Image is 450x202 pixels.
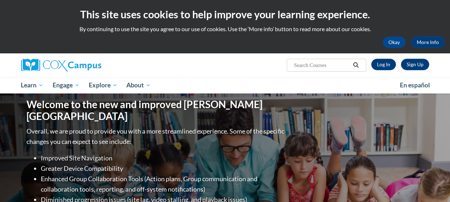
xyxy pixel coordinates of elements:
a: Register [401,59,429,70]
button: Okay [383,37,406,48]
li: Improved Site Navigation [41,153,286,163]
li: Greater Device Compatibility [41,163,286,174]
img: Cox Campus [21,59,101,72]
h1: Welcome to the new and improved [PERSON_NAME][GEOGRAPHIC_DATA] [26,98,286,122]
a: Explore [84,77,122,93]
a: Cox Campus [21,59,150,72]
span: Explore [89,81,117,90]
p: By continuing to use the site you agree to our use of cookies. Use the ‘More info’ button to read... [5,25,445,33]
a: Engage [48,77,84,93]
span: Engage [53,81,79,90]
li: Enhanced Group Collaboration Tools (Action plans, Group communication and collaboration tools, re... [41,174,286,194]
button: Search [350,61,361,69]
h2: This site uses cookies to help improve your learning experience. [5,7,445,21]
input: Search Courses [293,61,350,69]
iframe: Button to launch messaging window [421,173,444,196]
a: Learn [16,77,48,93]
a: Log In [371,59,396,70]
a: About [122,77,155,93]
div: Main menu [16,77,435,93]
a: En español [395,78,435,93]
a: More Info [411,37,445,48]
p: Overall, we are proud to provide you with a more streamlined experience. Some of the specific cha... [26,126,286,147]
span: En español [400,81,430,89]
span: Learn [21,81,43,90]
span: About [126,81,151,90]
